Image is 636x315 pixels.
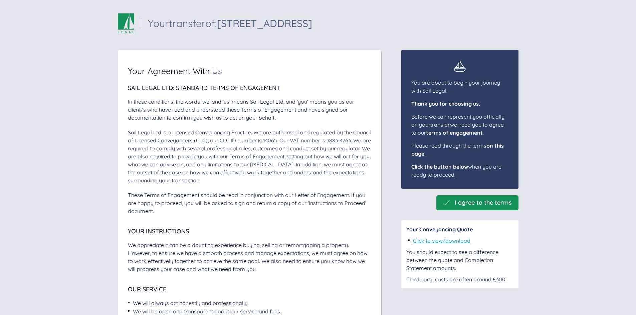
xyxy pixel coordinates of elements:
span: Thank you for choosing us. [411,100,480,107]
span: Please read through the terms . [411,142,504,157]
span: when you are ready to proceed. [411,163,501,178]
span: Your Conveyancing Quote [406,226,473,233]
span: Our Service [128,285,166,293]
span: Sail Legal Ltd: Standard Terms of Engagement [128,84,280,92]
div: You should expect to see a difference between the quote and Completion Statement amounts. [406,248,513,272]
div: We will always act honestly and professionally. [133,299,249,307]
span: You are about to begin your journey with Sail Legal. [411,79,500,94]
div: Third party costs are often around £300. [406,275,513,283]
span: Your Agreement With Us [128,67,222,75]
span: I agree to the terms [455,199,512,206]
span: Click the button below [411,163,468,170]
div: Sail Legal Ltd is a Licensed Conveyancing Practice. We are authorised and regulated by the Counci... [128,128,371,184]
span: [STREET_ADDRESS] [217,17,312,30]
div: In these conditions, the words 'we' and 'us' means Sail Legal Ltd, and 'you' means you as our cli... [128,98,371,122]
span: Before we can represent you officially on your transfer we need you to agree to our . [411,113,504,136]
a: Click to view/download [413,237,470,244]
div: Your transfer of: [148,18,312,28]
span: terms of engagement [426,129,483,136]
div: We appreciate it can be a daunting experience buying, selling or remortgaging a property. However... [128,241,371,273]
span: Your Instructions [128,227,189,235]
div: These Terms of Engagement should be read in conjunction with our Letter of Engagement. If you are... [128,191,371,215]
